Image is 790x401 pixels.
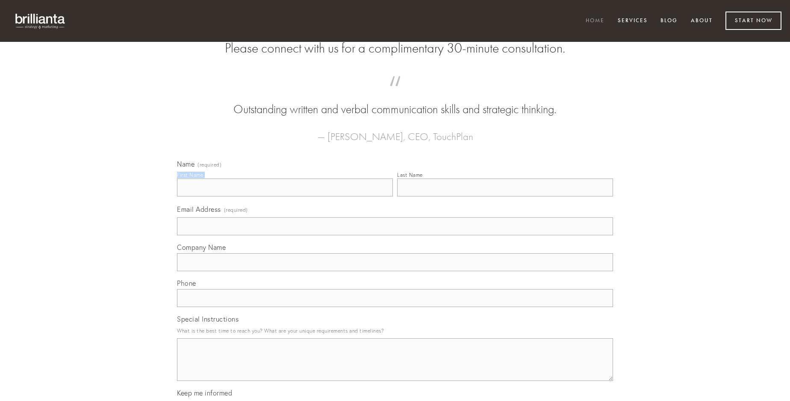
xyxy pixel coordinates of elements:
[177,40,613,56] h2: Please connect with us for a complimentary 30-minute consultation.
[191,118,599,145] figcaption: — [PERSON_NAME], CEO, TouchPlan
[191,85,599,101] span: “
[197,162,221,167] span: (required)
[177,243,226,252] span: Company Name
[177,205,221,214] span: Email Address
[177,160,195,168] span: Name
[177,315,239,323] span: Special Instructions
[224,204,248,216] span: (required)
[177,172,203,178] div: First Name
[655,14,683,28] a: Blog
[191,85,599,118] blockquote: Outstanding written and verbal communication skills and strategic thinking.
[612,14,653,28] a: Services
[177,279,196,287] span: Phone
[580,14,610,28] a: Home
[177,325,613,337] p: What is the best time to reach you? What are your unique requirements and timelines?
[397,172,423,178] div: Last Name
[177,389,232,397] span: Keep me informed
[725,12,781,30] a: Start Now
[685,14,718,28] a: About
[9,9,73,33] img: brillianta - research, strategy, marketing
